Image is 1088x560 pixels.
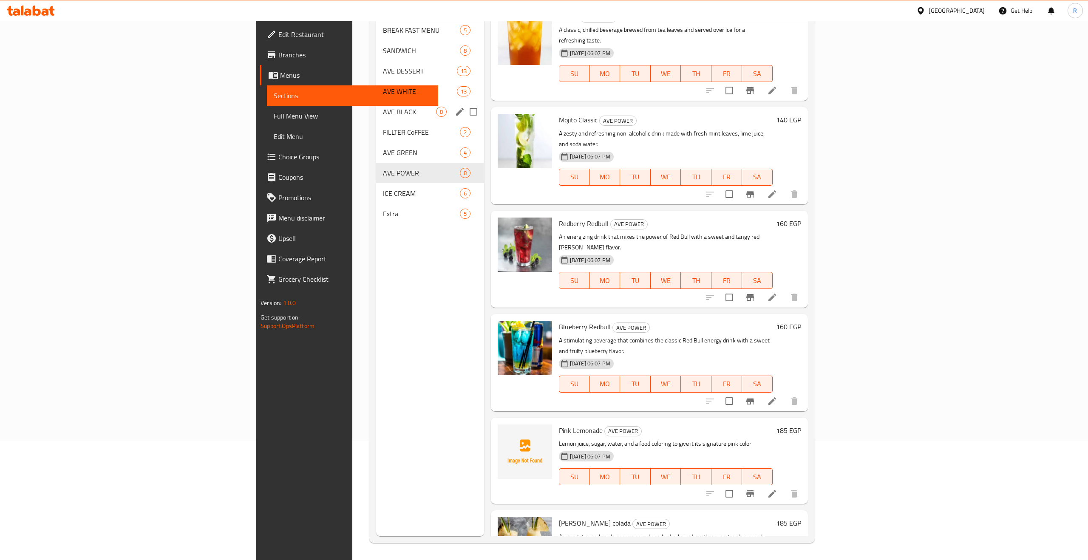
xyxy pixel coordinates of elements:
button: MO [589,376,620,393]
div: AVE POWER [632,519,670,529]
span: Sections [274,91,431,101]
div: AVE GREEN [383,147,460,158]
span: Coverage Report [278,254,431,264]
span: Branches [278,50,431,60]
div: AVE GREEN4 [376,142,484,163]
button: Branch-specific-item [740,391,760,411]
button: Branch-specific-item [740,287,760,308]
span: 13 [457,88,470,96]
button: TU [620,65,651,82]
span: Select to update [720,185,738,203]
a: Edit menu item [767,189,777,199]
div: items [457,66,470,76]
span: WE [654,471,678,483]
span: FR [715,471,739,483]
span: TH [684,378,708,390]
a: Branches [260,45,438,65]
button: TU [620,169,651,186]
span: [DATE] 06:07 PM [567,49,614,57]
span: SA [745,171,769,183]
span: AVE POWER [633,519,669,529]
span: FR [715,378,739,390]
h6: 185 EGP [776,424,801,436]
button: delete [784,287,805,308]
h6: 160 EGP [776,321,801,333]
span: SA [745,471,769,483]
span: Get support on: [261,312,300,323]
span: MO [593,378,617,390]
span: TH [684,68,708,80]
span: [DATE] 06:07 PM [567,256,614,264]
div: AVE BLACK [383,107,436,117]
span: FILLTER CoFFEE [383,127,460,137]
span: MO [593,274,617,287]
div: FILLTER CoFFEE2 [376,122,484,142]
div: AVE POWER8 [376,163,484,183]
button: SA [742,272,773,289]
span: ICE CREAM [383,188,460,198]
a: Edit menu item [767,489,777,499]
span: 1.0.0 [283,297,296,308]
span: TU [623,274,647,287]
button: delete [784,484,805,504]
button: WE [651,169,681,186]
span: SU [563,378,586,390]
div: items [460,168,470,178]
button: WE [651,272,681,289]
button: FR [711,65,742,82]
a: Menus [260,65,438,85]
p: Lemon juice, sugar, water, and a food coloring to give it its signature pink color [559,438,773,449]
button: FR [711,468,742,485]
div: items [460,147,470,158]
span: 6 [460,189,470,198]
button: MO [589,468,620,485]
img: Blueberry Redbull [498,321,552,375]
a: Choice Groups [260,147,438,167]
button: TH [681,65,711,82]
button: TH [681,169,711,186]
button: edit [453,105,466,118]
span: [DATE] 06:07 PM [567,453,614,461]
button: delete [784,184,805,204]
p: A classic, chilled beverage brewed from tea leaves and served over ice for a refreshing taste. [559,25,773,46]
h6: 160 EGP [776,218,801,229]
span: Edit Restaurant [278,29,431,40]
span: Select to update [720,288,738,306]
span: 13 [457,67,470,75]
div: SANDWICH [383,45,460,56]
div: Extra5 [376,204,484,224]
span: 8 [436,108,446,116]
a: Menu disclaimer [260,208,438,228]
span: TH [684,471,708,483]
a: Support.OpsPlatform [261,320,314,331]
div: SANDWICH8 [376,40,484,61]
span: AVE POWER [605,426,641,436]
div: items [436,107,447,117]
span: MO [593,68,617,80]
span: Version: [261,297,281,308]
button: TU [620,272,651,289]
div: ICE CREAM6 [376,183,484,204]
h6: 185 EGP [776,11,801,23]
button: SA [742,65,773,82]
span: TU [623,378,647,390]
span: Select to update [720,392,738,410]
a: Coverage Report [260,249,438,269]
span: AVE POWER [613,323,649,333]
button: Branch-specific-item [740,184,760,204]
button: SU [559,376,590,393]
span: Mojito Classic [559,113,598,126]
p: An energizing drink that mixes the power of Red Bull with a sweet and tangy red [PERSON_NAME] fla... [559,232,773,253]
span: Edit Menu [274,131,431,141]
span: Select to update [720,485,738,503]
span: TH [684,171,708,183]
div: items [460,127,470,137]
span: Promotions [278,192,431,203]
span: WE [654,274,678,287]
button: MO [589,65,620,82]
span: 5 [460,26,470,34]
a: Edit menu item [767,396,777,406]
button: TU [620,468,651,485]
span: 8 [460,47,470,55]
